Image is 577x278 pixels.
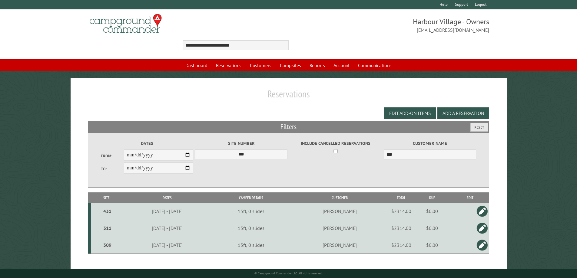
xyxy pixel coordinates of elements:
[212,60,245,71] a: Reservations
[451,192,489,203] th: Edit
[413,203,451,220] td: $0.00
[413,237,451,254] td: $0.00
[290,220,389,237] td: [PERSON_NAME]
[101,153,124,159] label: From:
[389,192,413,203] th: Total
[88,88,489,105] h1: Reservations
[101,140,193,147] label: Dates
[437,107,489,119] button: Add a Reservation
[276,60,305,71] a: Campsites
[88,121,489,133] h2: Filters
[182,60,211,71] a: Dashboard
[254,271,323,275] small: © Campground Commander LLC. All rights reserved.
[306,60,329,71] a: Reports
[88,12,164,35] img: Campground Commander
[195,140,287,147] label: Site Number
[389,220,413,237] td: $2314.00
[212,220,290,237] td: 15ft, 0 slides
[212,203,290,220] td: 15ft, 0 slides
[290,203,389,220] td: [PERSON_NAME]
[413,192,451,203] th: Due
[93,242,121,248] div: 309
[101,166,124,172] label: To:
[246,60,275,71] a: Customers
[290,192,389,203] th: Customer
[330,60,353,71] a: Account
[290,140,382,147] label: Include Cancelled Reservations
[290,237,389,254] td: [PERSON_NAME]
[93,208,121,214] div: 431
[354,60,395,71] a: Communications
[384,107,436,119] button: Edit Add-on Items
[289,17,489,34] span: Harbour Village - Owners [EMAIL_ADDRESS][DOMAIN_NAME]
[389,203,413,220] td: $2314.00
[91,192,122,203] th: Site
[212,237,290,254] td: 15ft, 0 slides
[413,220,451,237] td: $0.00
[384,140,476,147] label: Customer Name
[389,237,413,254] td: $2314.00
[212,192,290,203] th: Camper Details
[93,225,121,231] div: 311
[123,225,211,231] div: [DATE] - [DATE]
[123,242,211,248] div: [DATE] - [DATE]
[122,192,212,203] th: Dates
[123,208,211,214] div: [DATE] - [DATE]
[470,123,488,132] button: Reset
